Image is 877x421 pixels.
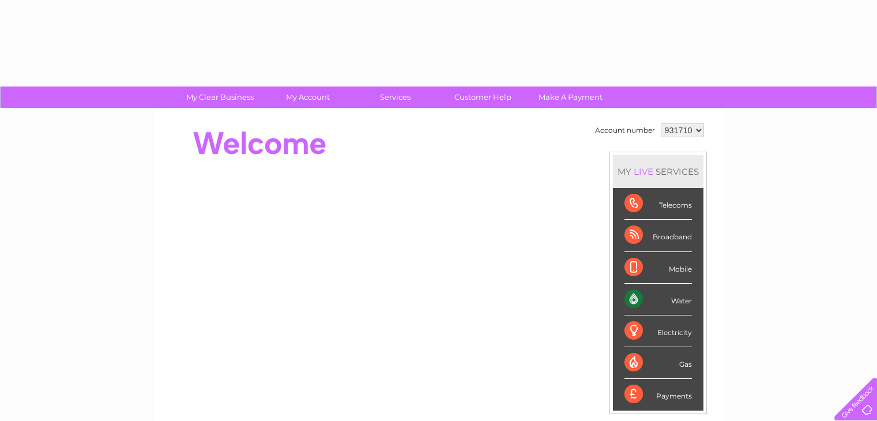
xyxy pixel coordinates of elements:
[592,121,658,140] td: Account number
[624,379,692,410] div: Payments
[435,87,530,108] a: Customer Help
[172,87,268,108] a: My Clear Business
[624,284,692,315] div: Water
[613,155,703,188] div: MY SERVICES
[348,87,443,108] a: Services
[624,188,692,220] div: Telecoms
[523,87,618,108] a: Make A Payment
[624,252,692,284] div: Mobile
[260,87,355,108] a: My Account
[624,220,692,251] div: Broadband
[624,347,692,379] div: Gas
[624,315,692,347] div: Electricity
[631,166,656,177] div: LIVE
